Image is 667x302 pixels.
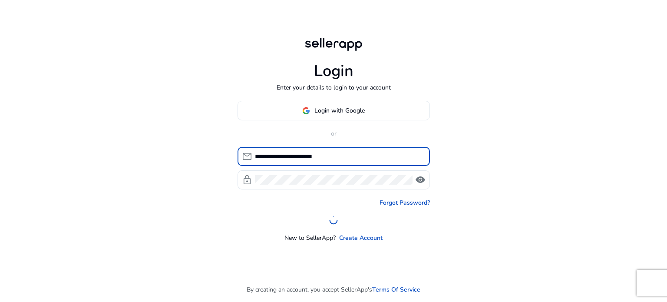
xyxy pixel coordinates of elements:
[372,285,420,294] a: Terms Of Service
[314,106,365,115] span: Login with Google
[242,151,252,162] span: mail
[242,175,252,185] span: lock
[284,233,336,242] p: New to SellerApp?
[314,62,353,80] h1: Login
[415,175,426,185] span: visibility
[238,129,430,138] p: or
[339,233,383,242] a: Create Account
[277,83,391,92] p: Enter your details to login to your account
[238,101,430,120] button: Login with Google
[380,198,430,207] a: Forgot Password?
[302,107,310,115] img: google-logo.svg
